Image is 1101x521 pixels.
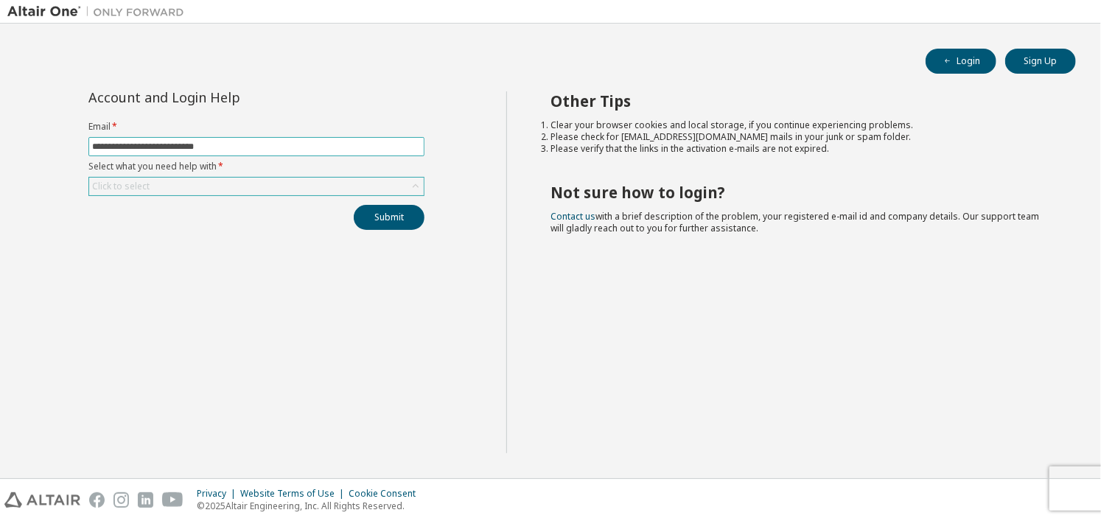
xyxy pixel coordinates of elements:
[89,492,105,508] img: facebook.svg
[138,492,153,508] img: linkedin.svg
[1005,49,1076,74] button: Sign Up
[551,119,1050,131] li: Clear your browser cookies and local storage, if you continue experiencing problems.
[88,91,357,103] div: Account and Login Help
[92,181,150,192] div: Click to select
[4,492,80,508] img: altair_logo.svg
[551,143,1050,155] li: Please verify that the links in the activation e-mails are not expired.
[88,161,424,172] label: Select what you need help with
[551,131,1050,143] li: Please check for [EMAIL_ADDRESS][DOMAIN_NAME] mails in your junk or spam folder.
[349,488,424,500] div: Cookie Consent
[162,492,183,508] img: youtube.svg
[88,121,424,133] label: Email
[197,488,240,500] div: Privacy
[551,210,596,223] a: Contact us
[926,49,996,74] button: Login
[197,500,424,512] p: © 2025 Altair Engineering, Inc. All Rights Reserved.
[240,488,349,500] div: Website Terms of Use
[551,91,1050,111] h2: Other Tips
[7,4,192,19] img: Altair One
[89,178,424,195] div: Click to select
[354,205,424,230] button: Submit
[551,183,1050,202] h2: Not sure how to login?
[551,210,1040,234] span: with a brief description of the problem, your registered e-mail id and company details. Our suppo...
[113,492,129,508] img: instagram.svg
